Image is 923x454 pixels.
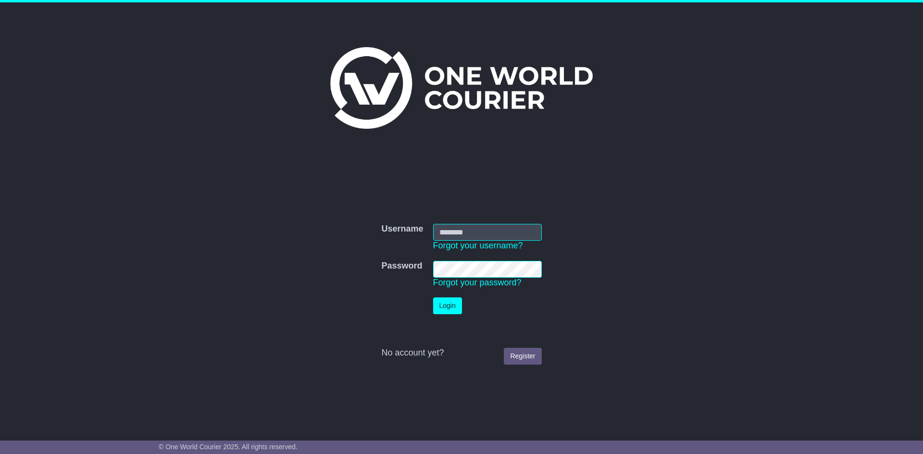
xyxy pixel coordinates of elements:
img: One World [330,47,593,129]
button: Login [433,297,462,314]
a: Forgot your password? [433,278,522,287]
span: © One World Courier 2025. All rights reserved. [159,443,298,451]
label: Username [381,224,423,234]
a: Register [504,348,541,365]
a: Forgot your username? [433,241,523,250]
label: Password [381,261,422,271]
div: No account yet? [381,348,541,358]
